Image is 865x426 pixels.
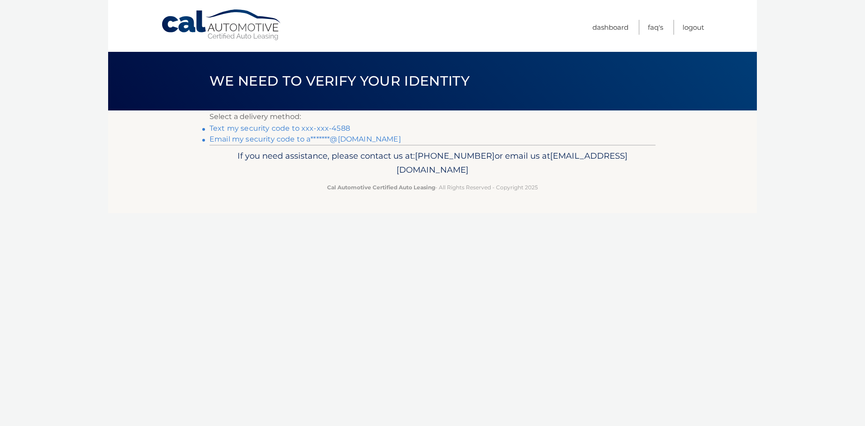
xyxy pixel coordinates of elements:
[209,73,469,89] span: We need to verify your identity
[415,151,495,161] span: [PHONE_NUMBER]
[592,20,628,35] a: Dashboard
[215,183,650,192] p: - All Rights Reserved - Copyright 2025
[683,20,704,35] a: Logout
[209,124,350,133] a: Text my security code to xxx-xxx-4588
[648,20,663,35] a: FAQ's
[327,184,435,191] strong: Cal Automotive Certified Auto Leasing
[215,149,650,178] p: If you need assistance, please contact us at: or email us at
[209,135,401,143] a: Email my security code to a*******@[DOMAIN_NAME]
[209,110,656,123] p: Select a delivery method:
[161,9,282,41] a: Cal Automotive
